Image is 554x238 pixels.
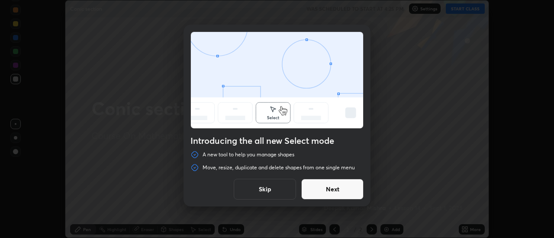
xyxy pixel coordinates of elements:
[191,32,363,130] div: animation
[301,179,364,200] button: Next
[190,136,364,146] h4: Introducing the all new Select mode
[234,179,296,200] button: Skip
[203,164,355,171] p: Move, resize, duplicate and delete shapes from one single menu
[203,151,294,158] p: A new tool to help you manage shapes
